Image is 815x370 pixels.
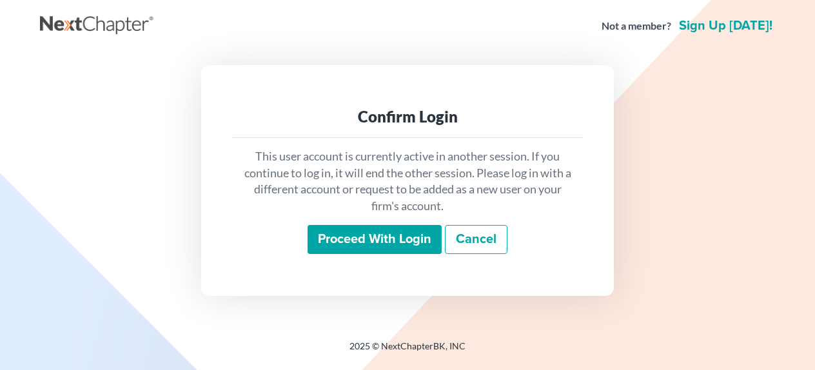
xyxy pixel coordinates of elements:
input: Proceed with login [308,225,442,255]
a: Cancel [445,225,507,255]
p: This user account is currently active in another session. If you continue to log in, it will end ... [242,148,573,215]
div: 2025 © NextChapterBK, INC [40,340,775,363]
strong: Not a member? [602,19,671,34]
div: Confirm Login [242,106,573,127]
a: Sign up [DATE]! [676,19,775,32]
